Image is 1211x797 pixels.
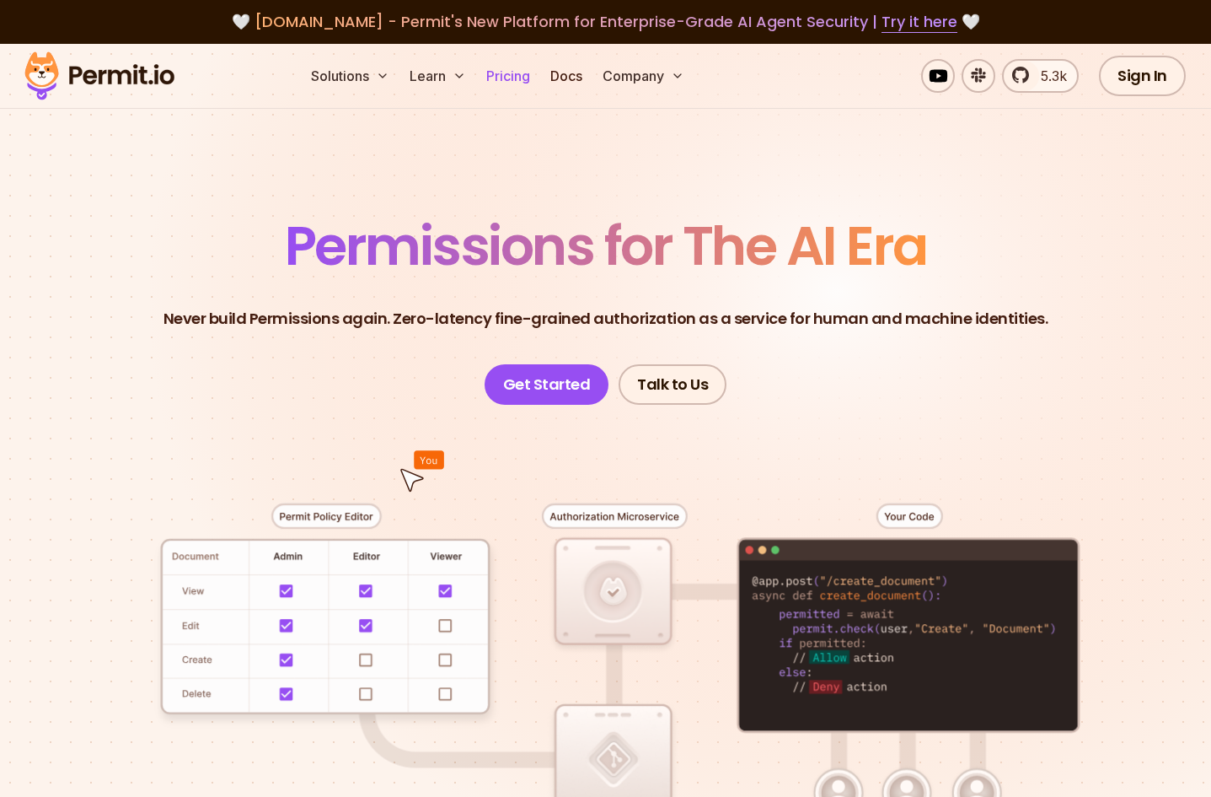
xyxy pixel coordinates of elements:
a: Docs [544,59,589,93]
p: Never build Permissions again. Zero-latency fine-grained authorization as a service for human and... [163,307,1048,331]
a: Talk to Us [619,364,726,405]
a: 5.3k [1002,59,1079,93]
button: Company [596,59,691,93]
span: Permissions for The AI Era [285,208,927,283]
a: Pricing [480,59,537,93]
span: 5.3k [1031,66,1067,86]
a: Sign In [1099,56,1186,96]
a: Try it here [881,11,957,33]
img: Permit logo [17,47,182,105]
button: Solutions [304,59,396,93]
div: 🤍 🤍 [40,10,1171,34]
a: Get Started [485,364,609,405]
span: [DOMAIN_NAME] - Permit's New Platform for Enterprise-Grade AI Agent Security | [255,11,957,32]
button: Learn [403,59,473,93]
